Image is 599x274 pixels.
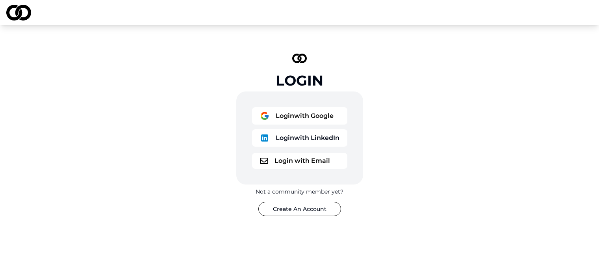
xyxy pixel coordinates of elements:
[256,188,343,196] div: Not a community member yet?
[276,73,323,88] div: Login
[292,54,307,63] img: logo
[252,107,347,125] button: logoLoginwith Google
[252,153,347,169] button: logoLogin with Email
[6,5,31,21] img: logo
[260,133,269,143] img: logo
[258,202,341,216] button: Create An Account
[260,111,269,121] img: logo
[260,158,268,164] img: logo
[252,129,347,147] button: logoLoginwith LinkedIn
